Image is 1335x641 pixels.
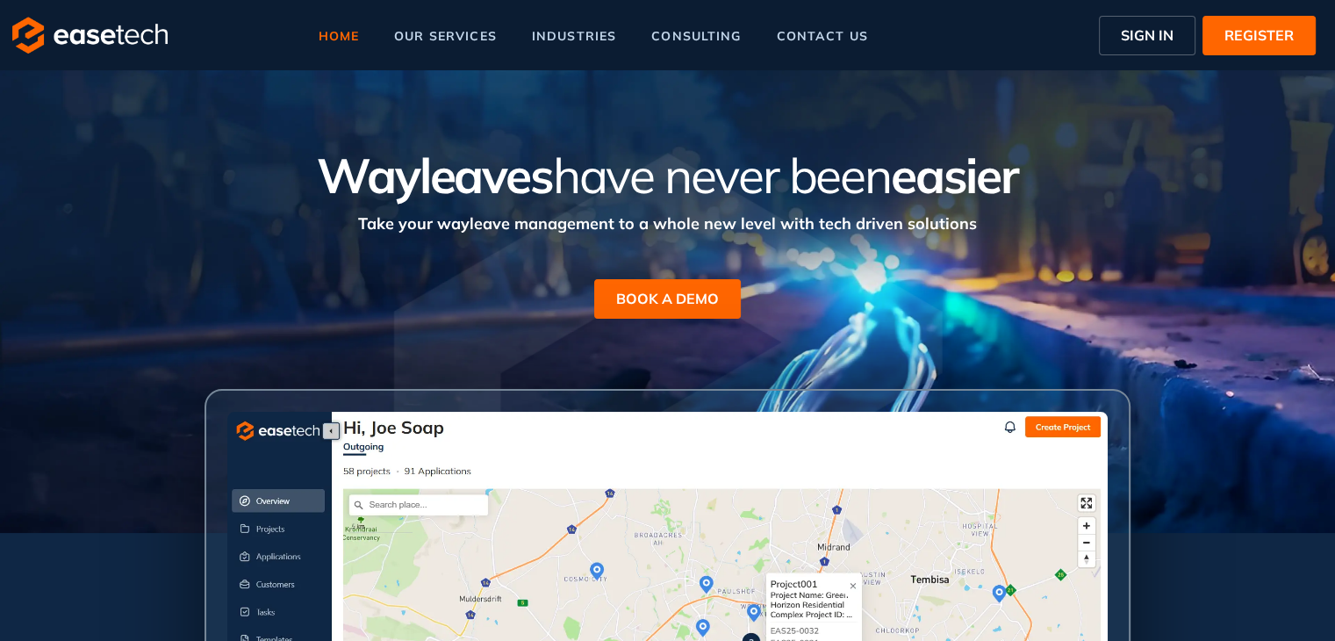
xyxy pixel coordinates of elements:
[317,145,552,205] span: Wayleaves
[651,30,741,42] span: consulting
[1224,25,1294,46] span: REGISTER
[553,145,891,205] span: have never been
[394,30,497,42] span: our services
[163,203,1173,235] div: Take your wayleave management to a whole new level with tech driven solutions
[616,288,719,309] span: BOOK A DEMO
[12,17,168,54] img: logo
[532,30,616,42] span: industries
[1099,16,1195,55] button: SIGN IN
[891,145,1018,205] span: easier
[1202,16,1316,55] button: REGISTER
[318,30,359,42] span: home
[594,279,741,319] button: BOOK A DEMO
[1121,25,1174,46] span: SIGN IN
[777,30,868,42] span: contact us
